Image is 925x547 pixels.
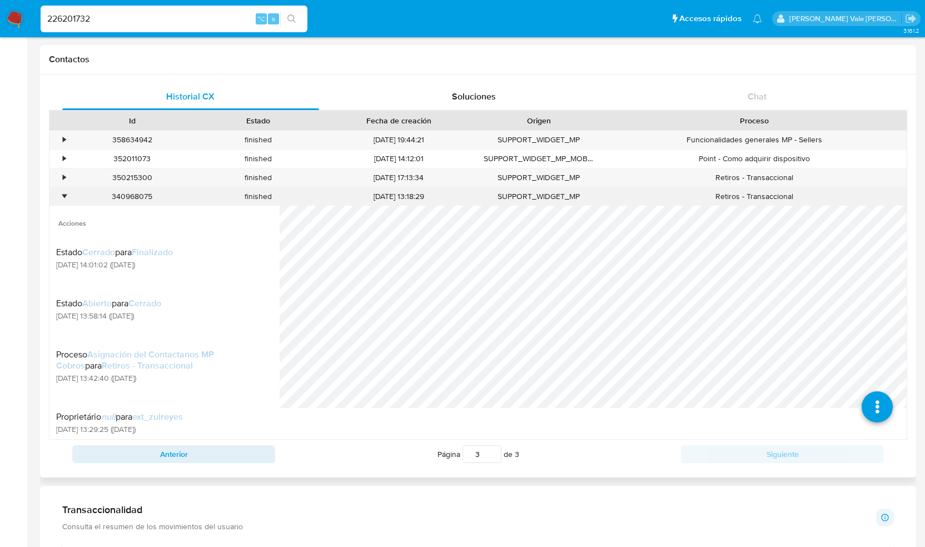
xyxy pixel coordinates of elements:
span: [DATE] 13:42:40 ([DATE]) [56,373,273,383]
div: Origen [484,115,594,126]
div: Estado [203,115,314,126]
div: SUPPORT_WIDGET_MP [476,187,602,206]
div: para [56,349,273,371]
div: Retiros - Transaccional [602,168,907,187]
div: • [63,172,66,183]
span: Cerrado [82,246,115,258]
div: 352011073 [69,150,195,168]
span: Proprietário [56,410,101,423]
div: • [63,153,66,164]
button: Anterior [72,445,275,463]
div: [DATE] 17:13:34 [322,168,476,187]
div: • [63,135,66,145]
span: Cerrado [128,297,161,310]
button: Siguiente [681,445,884,463]
div: SUPPORT_WIDGET_MP [476,131,602,149]
div: • [63,191,66,202]
div: Retiros - Transaccional [602,187,907,206]
div: finished [195,168,321,187]
span: Soluciones [452,90,496,103]
div: SUPPORT_WIDGET_MP_MOBILE [476,150,602,168]
div: 358634942 [69,131,195,149]
span: Proceso [56,348,87,361]
div: Proceso [610,115,899,126]
span: Página de [437,445,519,463]
span: Historial CX [166,90,215,103]
div: 340968075 [69,187,195,206]
span: [DATE] 13:29:25 ([DATE]) [56,424,183,434]
span: Acciones [49,206,280,232]
h1: Contactos [49,54,907,65]
button: search-icon [280,11,303,27]
span: Retiros - Transaccional [102,359,193,372]
div: Fecha de creación [330,115,468,126]
input: Buscar usuario o caso... [41,12,307,26]
span: Finalizado [132,246,173,258]
span: ⌥ [257,13,265,24]
span: Asignación del Contactanos MP Cobros [56,348,214,372]
p: rene.vale@mercadolibre.com [789,13,902,24]
span: ext_zulreyes [132,410,183,423]
span: Estado [56,297,82,310]
div: Point - Como adquirir dispositivo [602,150,907,168]
span: 3 [515,449,519,460]
span: Abierto [82,297,112,310]
a: Notificaciones [753,14,762,23]
span: [DATE] 13:58:14 ([DATE]) [56,311,161,321]
div: finished [195,187,321,206]
div: finished [195,150,321,168]
div: para [56,411,183,422]
div: Id [77,115,187,126]
div: para [56,247,173,258]
div: [DATE] 13:18:29 [322,187,476,206]
span: Chat [748,90,767,103]
div: [DATE] 19:44:21 [322,131,476,149]
span: Accesos rápidos [679,13,742,24]
div: SUPPORT_WIDGET_MP [476,168,602,187]
span: Estado [56,246,82,258]
div: finished [195,131,321,149]
span: s [272,13,275,24]
span: [DATE] 14:01:02 ([DATE]) [56,260,173,270]
div: para [56,298,161,309]
span: 3.161.2 [903,26,919,35]
div: 350215300 [69,168,195,187]
a: Salir [905,13,917,24]
div: Funcionalidades generales MP - Sellers [602,131,907,149]
div: [DATE] 14:12:01 [322,150,476,168]
span: null [101,410,116,423]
